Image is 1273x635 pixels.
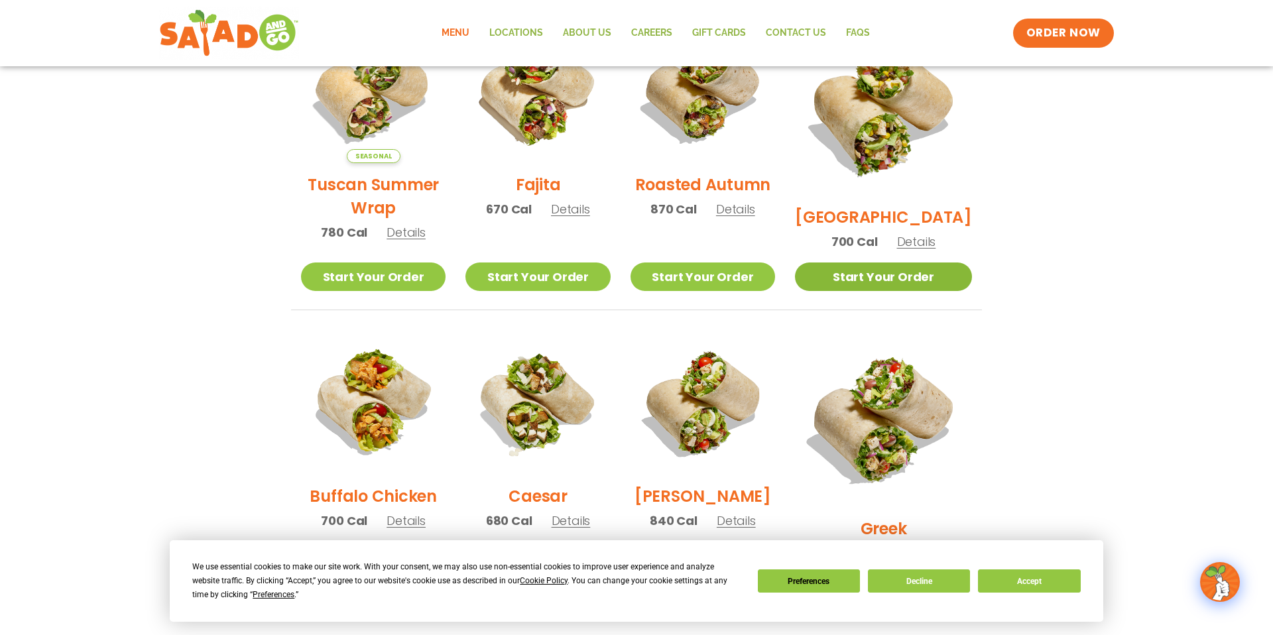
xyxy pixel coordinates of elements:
span: Seasonal [347,149,400,163]
a: ORDER NOW [1013,19,1114,48]
h2: [GEOGRAPHIC_DATA] [795,205,972,229]
span: Details [551,201,590,217]
span: Preferences [253,590,294,599]
img: Product photo for Tuscan Summer Wrap [301,19,446,163]
span: Details [387,224,426,241]
span: Cookie Policy [520,576,568,585]
a: Careers [621,18,682,48]
a: About Us [553,18,621,48]
span: 700 Cal [321,512,367,530]
h2: Roasted Autumn [635,173,771,196]
img: new-SAG-logo-768×292 [159,7,299,60]
span: 700 Cal [831,233,878,251]
h2: Buffalo Chicken [310,485,436,508]
img: Product photo for Caesar Wrap [465,330,610,475]
span: 870 Cal [650,200,697,218]
span: Details [387,512,426,529]
span: Details [552,512,591,529]
a: Menu [432,18,479,48]
button: Accept [978,569,1080,593]
span: 670 Cal [486,200,532,218]
button: Preferences [758,569,860,593]
span: Details [897,233,936,250]
span: 780 Cal [321,223,367,241]
span: ORDER NOW [1026,25,1101,41]
a: Locations [479,18,553,48]
h2: Fajita [516,173,561,196]
span: Details [716,201,755,217]
h2: [PERSON_NAME] [635,485,771,508]
img: Product photo for BBQ Ranch Wrap [795,19,972,196]
span: 680 Cal [486,512,532,530]
span: 840 Cal [650,512,697,530]
h2: Caesar [509,485,568,508]
nav: Menu [432,18,880,48]
div: Cookie Consent Prompt [170,540,1103,622]
a: FAQs [836,18,880,48]
a: GIFT CARDS [682,18,756,48]
h2: Greek [861,517,907,540]
img: Product photo for Roasted Autumn Wrap [631,19,775,163]
span: Details [717,512,756,529]
img: Product photo for Cobb Wrap [631,330,775,475]
img: wpChatIcon [1201,563,1239,601]
img: Product photo for Greek Wrap [795,330,972,507]
a: Start Your Order [301,262,446,291]
a: Start Your Order [795,262,972,291]
button: Decline [868,569,970,593]
a: Start Your Order [465,262,610,291]
img: Product photo for Fajita Wrap [465,19,610,163]
h2: Tuscan Summer Wrap [301,173,446,219]
div: We use essential cookies to make our site work. With your consent, we may also use non-essential ... [192,560,741,602]
a: Start Your Order [631,262,775,291]
img: Product photo for Buffalo Chicken Wrap [301,330,446,475]
a: Contact Us [756,18,836,48]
